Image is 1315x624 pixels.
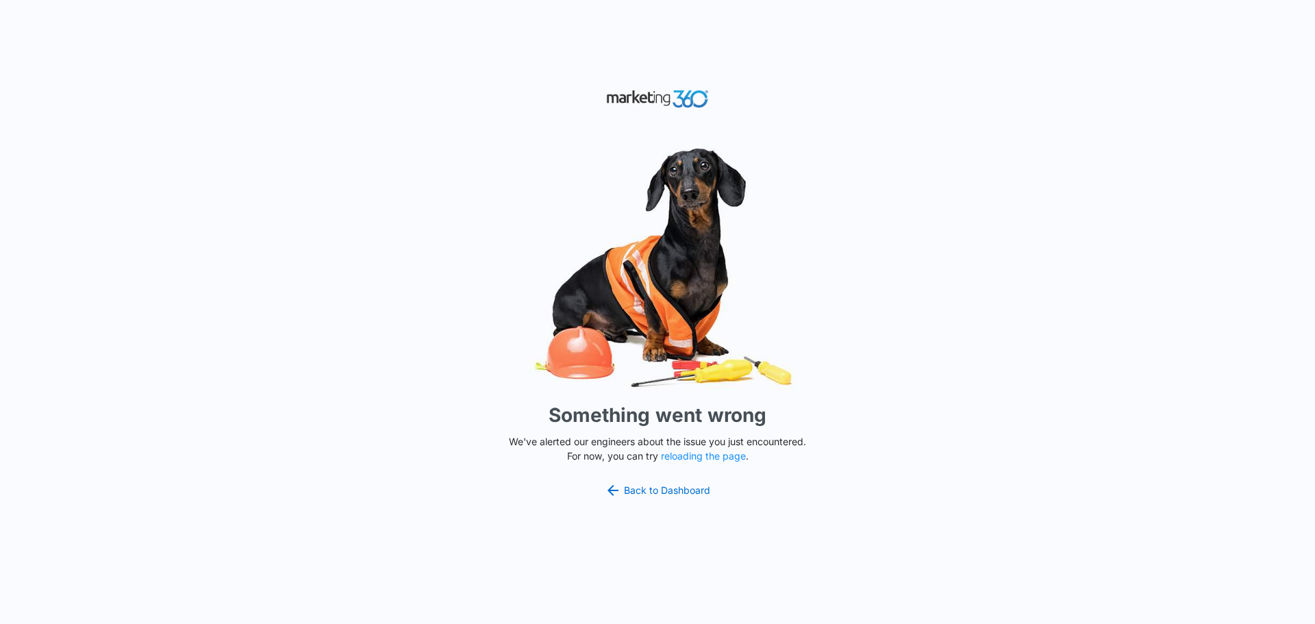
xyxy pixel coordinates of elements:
[605,482,710,499] a: Back to Dashboard
[661,451,746,462] button: reloading the page
[503,434,812,463] p: We've alerted our engineers about the issue you just encountered. For now, you can try .
[452,140,863,395] img: Sad Dog
[549,401,766,429] h1: Something went wrong
[606,87,709,111] img: Marketing 360 Logo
